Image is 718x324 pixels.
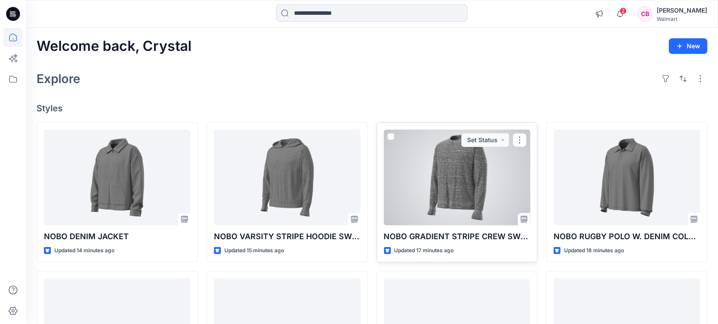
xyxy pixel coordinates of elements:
[214,130,361,225] a: NOBO VARSITY STRIPE HOODIE SWEATER
[37,72,80,86] h2: Explore
[384,230,531,243] p: NOBO GRADIENT STRIPE CREW SWEATER
[394,246,454,255] p: Updated 17 minutes ago
[37,38,191,54] h2: Welcome back, Crystal
[564,246,624,255] p: Updated 18 minutes ago
[224,246,284,255] p: Updated 15 minutes ago
[554,130,700,225] a: NOBO RUGBY POLO W. DENIM COLLAR
[44,230,190,243] p: NOBO DENIM JACKET
[37,103,708,114] h4: Styles
[44,130,190,225] a: NOBO DENIM JACKET
[657,16,707,22] div: Walmart
[214,230,361,243] p: NOBO VARSITY STRIPE HOODIE SWEATER
[657,5,707,16] div: [PERSON_NAME]
[384,130,531,225] a: NOBO GRADIENT STRIPE CREW SWEATER
[669,38,708,54] button: New
[620,7,627,14] span: 2
[54,246,114,255] p: Updated 14 minutes ago
[638,6,653,22] div: CB
[554,230,700,243] p: NOBO RUGBY POLO W. DENIM COLLAR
